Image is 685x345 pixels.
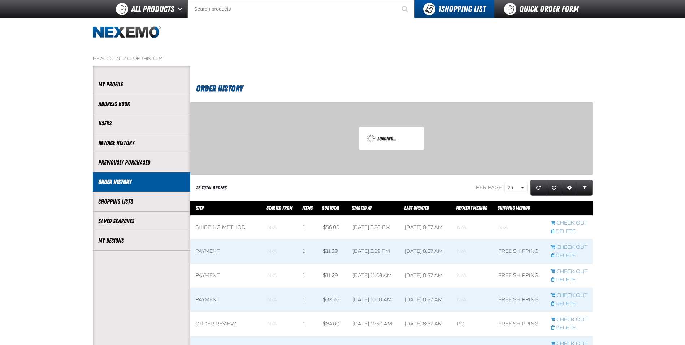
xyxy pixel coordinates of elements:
a: Home [93,26,161,39]
nav: Breadcrumbs [93,56,593,61]
td: [DATE] 11:03 AM [347,264,400,288]
span: All Products [131,3,174,16]
a: Expand or Collapse Grid Filters [577,180,593,196]
span: Per page: [476,184,503,191]
span: Started From [266,205,292,211]
a: Expand or Collapse Grid Settings [562,180,577,196]
td: Blank [262,216,298,240]
td: $11.29 [318,239,347,264]
div: Payment [195,272,257,279]
a: Subtotal [322,205,339,211]
div: 25 Total Orders [196,184,227,191]
td: Blank [262,288,298,312]
td: [DATE] 8:37 AM [400,216,452,240]
a: Continue checkout started from [551,316,588,323]
td: [DATE] 11:50 AM [347,312,400,336]
td: Free Shipping [493,264,545,288]
a: Last Updated [404,205,429,211]
a: Payment Method [456,205,487,211]
a: Previously Purchased [98,158,185,167]
td: [DATE] 3:58 PM [347,216,400,240]
a: Delete checkout started from [551,228,588,235]
a: Continue checkout started from [551,292,588,299]
td: [DATE] 3:59 PM [347,239,400,264]
span: 25 [508,184,519,192]
td: $56.00 [318,216,347,240]
td: $32.26 [318,288,347,312]
span: Step [196,205,204,211]
a: Continue checkout started from [551,244,588,251]
div: Order Review [195,321,257,328]
a: Continue checkout started from [551,268,588,275]
td: [DATE] 8:37 AM [400,239,452,264]
a: Address Book [98,100,185,108]
td: Blank [493,216,545,240]
td: 1 [298,264,318,288]
a: My Profile [98,80,185,89]
td: $84.00 [318,312,347,336]
a: Delete checkout started from [551,301,588,307]
div: Shipping Method [195,224,257,231]
td: Blank [452,264,493,288]
a: Users [98,119,185,128]
a: Saved Searches [98,217,185,225]
td: Free Shipping [493,288,545,312]
div: Payment [195,297,257,303]
td: $11.29 [318,264,347,288]
span: Order History [196,84,243,94]
span: Items [302,205,313,211]
span: Shipping Method [498,205,530,211]
a: Refresh grid action [530,180,546,196]
a: Invoice History [98,139,185,147]
strong: 1 [438,4,441,14]
a: Continue checkout started from [551,220,588,227]
td: Blank [452,239,493,264]
span: Shopping List [438,4,486,14]
div: Payment [195,248,257,255]
td: Blank [262,239,298,264]
a: My Account [93,56,122,61]
td: [DATE] 10:10 AM [347,288,400,312]
a: Started At [352,205,372,211]
a: Reset grid action [546,180,562,196]
a: Order History [98,178,185,186]
td: [DATE] 8:37 AM [400,264,452,288]
td: 1 [298,288,318,312]
td: P.O. [452,312,493,336]
td: 1 [298,239,318,264]
a: Order History [127,56,162,61]
div: Loading... [367,134,416,143]
td: Blank [452,288,493,312]
th: Row actions [546,201,593,216]
a: Delete checkout started from [551,277,588,284]
a: Delete checkout started from [551,252,588,259]
td: Blank [262,312,298,336]
a: Shopping Lists [98,197,185,206]
td: Free Shipping [493,239,545,264]
td: Blank [452,216,493,240]
a: Delete checkout started from [551,325,588,332]
a: My Designs [98,237,185,245]
td: Free Shipping [493,312,545,336]
td: Blank [262,264,298,288]
td: 1 [298,216,318,240]
td: 1 [298,312,318,336]
td: [DATE] 8:37 AM [400,288,452,312]
td: [DATE] 8:37 AM [400,312,452,336]
span: / [123,56,126,61]
img: Nexemo logo [93,26,161,39]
